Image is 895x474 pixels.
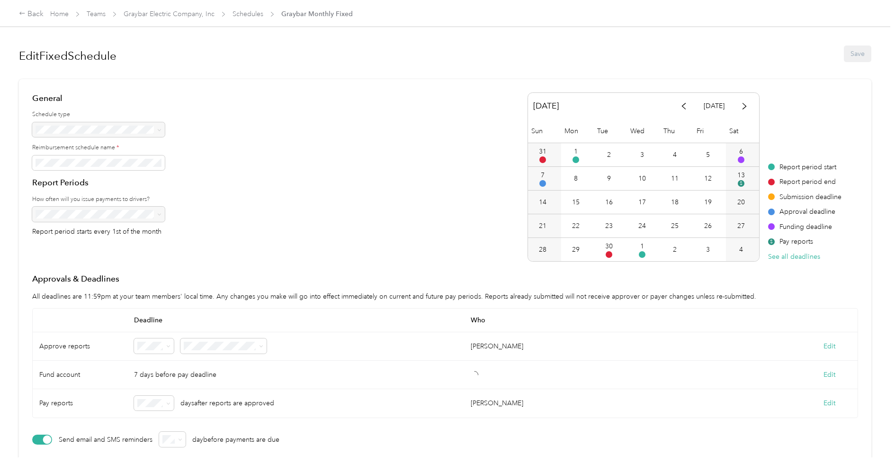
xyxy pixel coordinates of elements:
[539,146,546,156] div: 31
[842,421,895,474] iframe: Everlance-gr Chat Button Frame
[768,177,842,187] div: Report period end
[607,150,611,160] div: 2
[541,170,545,180] div: 7
[726,119,759,143] div: Sat
[192,435,279,445] p: day before payments are due
[32,273,858,285] h4: Approvals & Deadlines
[471,341,523,351] div: [PERSON_NAME]
[823,370,835,380] button: Edit
[19,45,116,67] h1: Edit Fixed Schedule
[768,222,842,232] div: Funding deadline
[87,10,106,18] a: Teams
[32,228,165,235] p: Report period starts every 1st of the month
[561,119,594,143] div: Mon
[737,170,745,180] div: 13
[768,237,842,246] div: Pay reports
[572,197,580,207] div: 15
[572,221,580,231] div: 22
[706,150,710,160] div: 5
[607,173,611,183] div: 9
[673,150,677,160] div: 4
[539,221,546,231] div: 21
[32,177,165,189] h4: Report Periods
[539,197,546,207] div: 14
[124,10,215,18] a: Graybar Electric Company, Inc
[281,9,353,19] span: Graybar Monthly Fixed
[594,119,627,143] div: Tue
[660,119,693,143] div: Thu
[605,197,613,207] div: 16
[638,173,646,183] div: 10
[739,146,743,156] div: 6
[464,309,801,332] span: Who
[737,197,745,207] div: 20
[574,173,578,183] div: 8
[471,398,523,408] div: [PERSON_NAME]
[180,398,274,408] p: days after reports are approved
[739,245,743,255] div: 4
[704,173,712,183] div: 12
[127,309,464,332] span: Deadline
[59,429,152,449] p: Send email and SMS reminders
[671,197,679,207] div: 18
[768,207,842,217] div: Approval deadline
[19,9,44,20] div: Back
[533,98,559,114] span: [DATE]
[605,221,613,231] div: 23
[32,92,165,104] h4: General
[697,98,731,114] button: [DATE]
[32,110,165,119] label: Schedule type
[823,398,835,408] button: Edit
[233,10,263,18] a: Schedules
[127,361,464,389] div: 7 days before pay deadline
[528,119,561,143] div: Sun
[32,144,165,152] label: Reimbursement schedule name
[673,245,677,255] div: 2
[33,361,127,389] div: Fund account
[738,180,744,187] span: $
[671,221,679,231] div: 25
[640,241,644,251] div: 1
[33,332,127,361] div: Approve reports
[706,245,710,255] div: 3
[50,10,69,18] a: Home
[693,119,726,143] div: Fri
[605,241,613,251] div: 30
[572,245,580,255] div: 29
[33,389,127,418] div: Pay reports
[768,252,820,262] button: See all deadlines
[768,192,842,202] div: Submission deadline
[638,221,646,231] div: 24
[704,221,712,231] div: 26
[32,292,858,301] p: All deadlines are 11:59pm at your team members' local time. Any changes you make will go into eff...
[640,150,644,160] div: 3
[671,173,679,183] div: 11
[32,195,165,204] label: How often will you issue payments to drivers?
[768,162,842,172] div: Report period start
[823,341,835,351] button: Edit
[737,221,745,231] div: 27
[704,197,712,207] div: 19
[574,146,578,156] div: 1
[539,245,546,255] div: 28
[638,197,646,207] div: 17
[627,119,660,143] div: Wed
[768,238,775,245] span: $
